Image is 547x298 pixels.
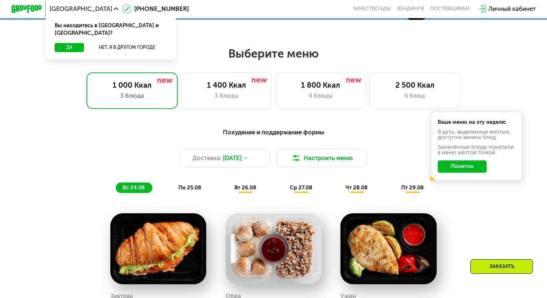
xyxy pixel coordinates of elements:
a: [PHONE_NUMBER] [122,4,189,13]
span: ср 27.08 [290,184,312,191]
div: 2 500 Ккал [377,80,453,89]
div: 4 блюда [283,91,358,100]
span: чт 28.08 [345,184,368,191]
span: [GEOGRAPHIC_DATA] [50,6,112,12]
div: поставщикам [430,6,470,12]
div: 1 400 Ккал [189,80,264,89]
div: В даты, выделенные желтым, доступна замена блюд. [438,129,515,140]
button: Нет, я в другом городе [87,43,167,52]
h2: Выберите меню [24,46,523,61]
span: пн 25.08 [178,184,201,191]
div: 1 800 Ккал [283,80,358,89]
div: Ваше меню на эту неделю [438,119,515,125]
div: 1 000 Ккал [94,80,170,89]
span: вс 24.08 [123,184,145,191]
a: Вендинги [397,6,424,12]
a: Качество еды [353,6,391,12]
div: Личный кабинет [488,4,536,13]
span: [DATE] [223,154,242,163]
div: Заменённые блюда пометили в меню жёлтой точкой. [438,144,515,155]
button: Да [55,43,84,52]
div: Вы находитесь в [GEOGRAPHIC_DATA] и [GEOGRAPHIC_DATA]? [46,16,176,43]
div: 3 блюда [189,91,264,100]
span: пт 29.08 [401,184,424,191]
div: Заказать [470,259,533,274]
div: 6 блюд [377,91,453,100]
span: вт 26.08 [234,184,256,191]
button: Настроить меню [276,149,368,167]
span: Доставка: [192,154,221,163]
div: 3 блюда [94,91,170,100]
div: Похудение и поддержание формы [48,127,498,137]
button: Понятно [438,160,487,173]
